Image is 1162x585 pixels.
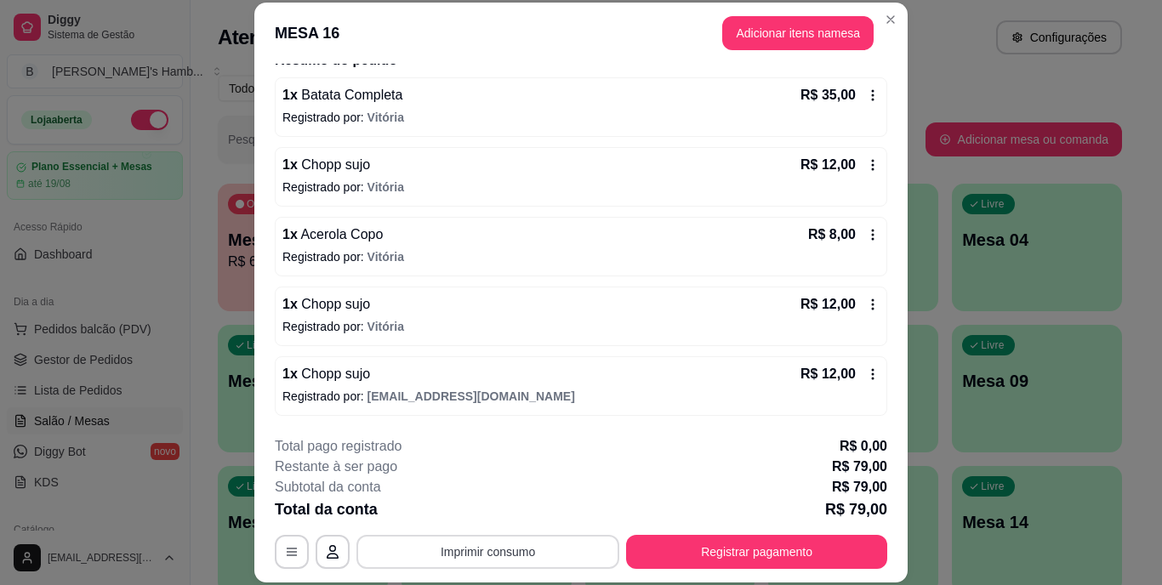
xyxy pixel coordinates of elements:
p: R$ 12,00 [800,294,856,315]
span: Chopp sujo [298,297,370,311]
span: Vitória [367,320,404,333]
p: Registrado por: [282,318,880,335]
span: Chopp sujo [298,366,370,381]
p: R$ 79,00 [825,497,887,521]
span: [EMAIL_ADDRESS][DOMAIN_NAME] [367,389,575,403]
p: R$ 79,00 [832,477,887,497]
p: Registrado por: [282,388,880,405]
span: Acerola Copo [298,227,384,241]
p: Registrado por: [282,109,880,126]
p: R$ 0,00 [840,436,887,457]
button: Registrar pagamento [626,535,887,569]
span: Chopp sujo [298,157,370,172]
button: Adicionar itens namesa [722,16,874,50]
p: Subtotal da conta [275,477,381,497]
p: 1 x [282,85,402,105]
p: Total pago registrado [275,436,402,457]
p: 1 x [282,224,383,245]
p: R$ 79,00 [832,457,887,477]
p: R$ 35,00 [800,85,856,105]
p: R$ 8,00 [808,224,856,245]
p: Restante à ser pago [275,457,397,477]
p: Total da conta [275,497,378,521]
button: Imprimir consumo [356,535,619,569]
p: 1 x [282,364,370,384]
p: Registrado por: [282,248,880,265]
p: 1 x [282,294,370,315]
header: MESA 16 [254,3,908,64]
p: 1 x [282,155,370,175]
span: Vitória [367,111,404,124]
span: Batata Completa [298,88,403,102]
span: Vitória [367,180,404,194]
p: Registrado por: [282,179,880,196]
button: Close [877,6,904,33]
span: Vitória [367,250,404,264]
p: R$ 12,00 [800,364,856,384]
p: R$ 12,00 [800,155,856,175]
